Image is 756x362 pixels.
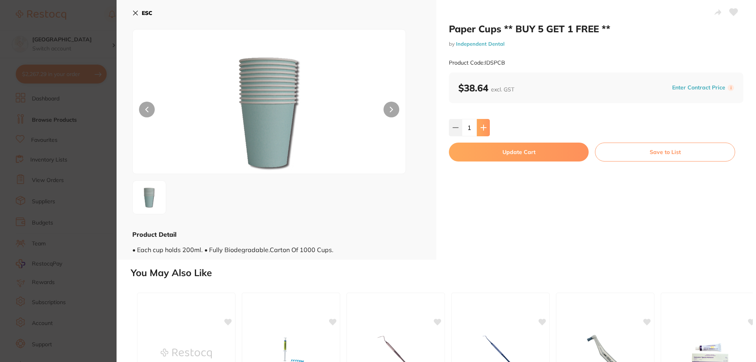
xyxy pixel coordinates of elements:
[595,143,735,162] button: Save to List
[449,59,505,66] small: Product Code: IDSPCB
[132,239,421,253] div: • Each cup holds 200ml. • Fully Biodegradable.Carton Of 1000 Cups.
[449,143,589,162] button: Update Cart
[728,85,734,91] label: i
[458,82,514,94] b: $38.64
[449,41,743,47] small: by
[132,230,176,238] b: Product Detail
[131,267,753,278] h2: You May Also Like
[449,23,743,35] h2: Paper Cups ** BUY 5 GET 1 FREE **
[670,84,728,91] button: Enter Contract Price
[187,49,351,174] img: ZHRoPTE5MjA
[132,6,152,20] button: ESC
[142,9,152,17] b: ESC
[135,183,163,212] img: ZHRoPTE5MjA
[456,41,504,47] a: Independent Dental
[491,86,514,93] span: excl. GST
